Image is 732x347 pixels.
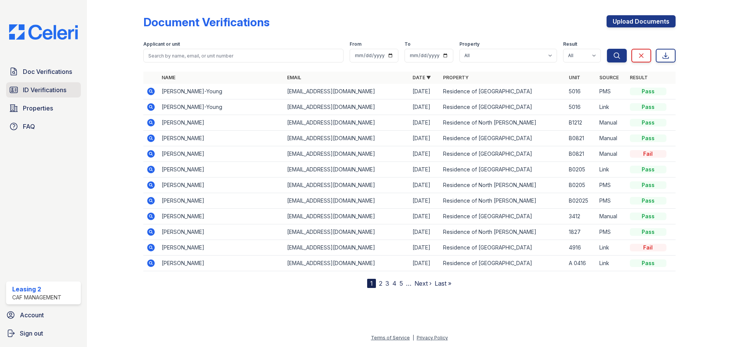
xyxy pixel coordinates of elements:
span: Doc Verifications [23,67,72,76]
td: [DATE] [409,240,440,256]
span: FAQ [23,122,35,131]
a: 3 [385,280,389,287]
td: [EMAIL_ADDRESS][DOMAIN_NAME] [284,224,409,240]
td: B0821 [566,131,596,146]
span: ID Verifications [23,85,66,94]
a: Result [630,75,648,80]
td: Residence of [GEOGRAPHIC_DATA] [440,256,565,271]
td: Residence of [GEOGRAPHIC_DATA] [440,146,565,162]
td: [PERSON_NAME] [159,131,284,146]
td: [PERSON_NAME] [159,224,284,240]
div: | [413,335,414,341]
div: Pass [630,119,666,126]
td: Residence of [GEOGRAPHIC_DATA] [440,84,565,99]
td: [PERSON_NAME]-Young [159,84,284,99]
td: Manual [596,209,627,224]
span: Sign out [20,329,43,338]
td: PMS [596,193,627,209]
td: [EMAIL_ADDRESS][DOMAIN_NAME] [284,99,409,115]
a: Name [162,75,175,80]
label: Property [459,41,480,47]
div: Pass [630,197,666,205]
td: [DATE] [409,146,440,162]
td: [EMAIL_ADDRESS][DOMAIN_NAME] [284,177,409,193]
td: Residence of [GEOGRAPHIC_DATA] [440,162,565,177]
td: B0205 [566,162,596,177]
td: Residence of [GEOGRAPHIC_DATA] [440,131,565,146]
td: [DATE] [409,177,440,193]
a: Account [3,307,84,323]
div: Fail [630,150,666,158]
td: [EMAIL_ADDRESS][DOMAIN_NAME] [284,162,409,177]
td: PMS [596,84,627,99]
div: CAF Management [12,294,61,301]
span: Account [20,310,44,320]
td: [PERSON_NAME] [159,115,284,131]
td: Manual [596,115,627,131]
td: [DATE] [409,256,440,271]
td: Link [596,99,627,115]
a: Doc Verifications [6,64,81,79]
label: Applicant or unit [143,41,180,47]
a: Date ▼ [413,75,431,80]
a: ID Verifications [6,82,81,98]
div: Pass [630,259,666,267]
span: … [406,279,411,288]
td: Residence of North [PERSON_NAME] [440,193,565,209]
label: From [350,41,361,47]
td: [PERSON_NAME] [159,256,284,271]
td: 5016 [566,84,596,99]
td: [EMAIL_ADDRESS][DOMAIN_NAME] [284,146,409,162]
a: 5 [400,280,403,287]
a: Source [599,75,619,80]
td: [EMAIL_ADDRESS][DOMAIN_NAME] [284,84,409,99]
td: B0821 [566,146,596,162]
td: [PERSON_NAME] [159,240,284,256]
td: [PERSON_NAME] [159,162,284,177]
div: Pass [630,228,666,236]
a: 4 [392,280,396,287]
td: [PERSON_NAME]-Young [159,99,284,115]
td: [DATE] [409,84,440,99]
div: Leasing 2 [12,285,61,294]
td: [DATE] [409,115,440,131]
td: Residence of North [PERSON_NAME] [440,115,565,131]
div: Document Verifications [143,15,270,29]
td: Link [596,256,627,271]
div: Pass [630,213,666,220]
a: Email [287,75,301,80]
td: [DATE] [409,224,440,240]
td: Residence of North [PERSON_NAME] [440,224,565,240]
td: [EMAIL_ADDRESS][DOMAIN_NAME] [284,115,409,131]
td: Manual [596,146,627,162]
img: CE_Logo_Blue-a8612792a0a2168367f1c8372b55b34899dd931a85d93a1a3d3e32e68fde9ad4.png [3,24,84,40]
div: 1 [367,279,376,288]
button: Sign out [3,326,84,341]
td: Link [596,162,627,177]
td: Residence of North [PERSON_NAME] [440,177,565,193]
td: [PERSON_NAME] [159,209,284,224]
span: Properties [23,104,53,113]
a: Terms of Service [371,335,410,341]
td: 3412 [566,209,596,224]
div: Pass [630,181,666,189]
a: Privacy Policy [417,335,448,341]
div: Pass [630,166,666,173]
td: [PERSON_NAME] [159,177,284,193]
td: Link [596,240,627,256]
td: [DATE] [409,99,440,115]
label: To [405,41,411,47]
td: PMS [596,224,627,240]
td: PMS [596,177,627,193]
td: [DATE] [409,193,440,209]
div: Pass [630,88,666,95]
a: Property [443,75,469,80]
td: [EMAIL_ADDRESS][DOMAIN_NAME] [284,209,409,224]
input: Search by name, email, or unit number [143,49,344,62]
td: Residence of [GEOGRAPHIC_DATA] [440,240,565,256]
a: Upload Documents [607,15,676,27]
td: B1212 [566,115,596,131]
td: [EMAIL_ADDRESS][DOMAIN_NAME] [284,193,409,209]
td: [DATE] [409,209,440,224]
td: B0205 [566,177,596,193]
